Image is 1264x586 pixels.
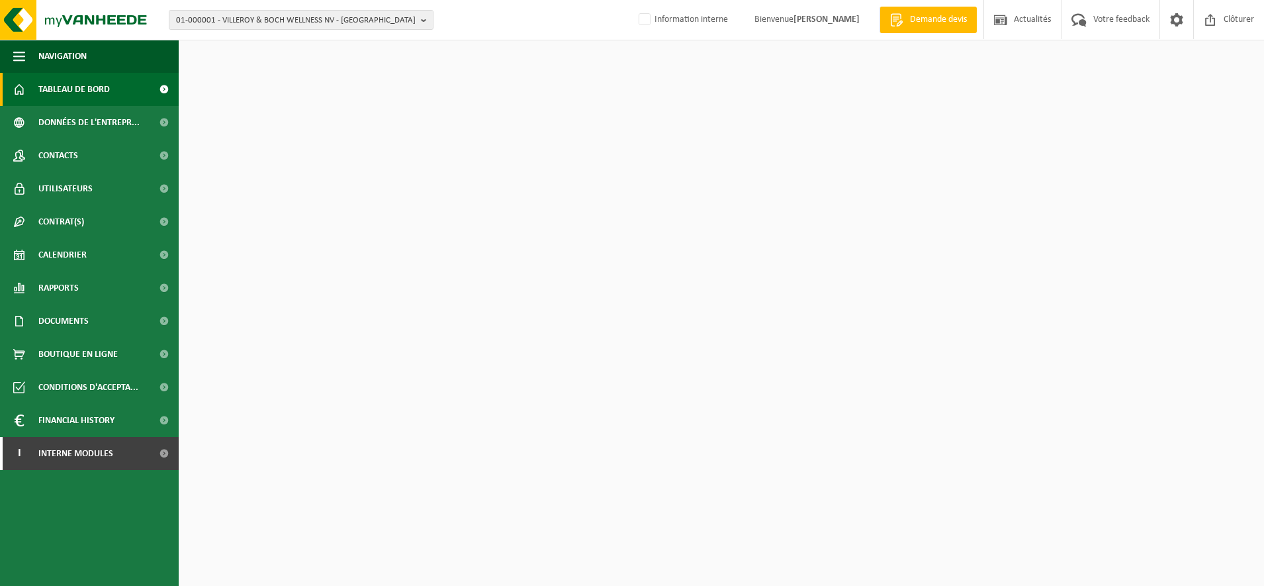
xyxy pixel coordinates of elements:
[38,371,138,404] span: Conditions d'accepta...
[38,205,84,238] span: Contrat(s)
[793,15,860,24] strong: [PERSON_NAME]
[907,13,970,26] span: Demande devis
[38,238,87,271] span: Calendrier
[169,10,433,30] button: 01-000001 - VILLEROY & BOCH WELLNESS NV - [GEOGRAPHIC_DATA]
[38,404,114,437] span: Financial History
[38,106,140,139] span: Données de l'entrepr...
[38,40,87,73] span: Navigation
[13,437,25,470] span: I
[38,139,78,172] span: Contacts
[38,437,113,470] span: Interne modules
[636,10,728,30] label: Information interne
[880,7,977,33] a: Demande devis
[38,305,89,338] span: Documents
[38,271,79,305] span: Rapports
[38,73,110,106] span: Tableau de bord
[38,172,93,205] span: Utilisateurs
[38,338,118,371] span: Boutique en ligne
[176,11,416,30] span: 01-000001 - VILLEROY & BOCH WELLNESS NV - [GEOGRAPHIC_DATA]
